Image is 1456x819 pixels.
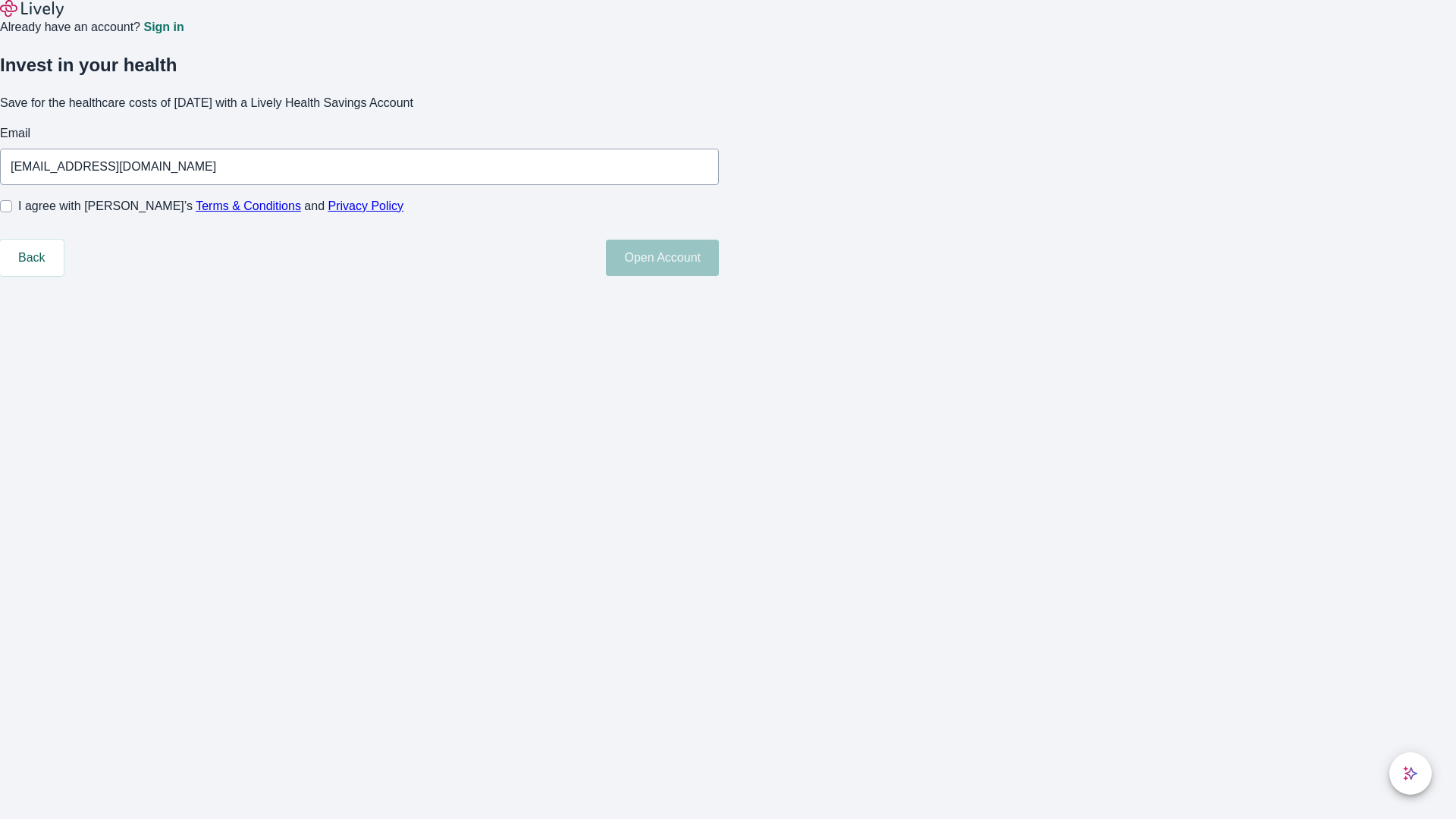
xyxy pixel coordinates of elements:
a: Sign in [143,21,184,33]
svg: Lively AI Assistant [1403,766,1418,781]
a: Terms & Conditions [196,199,301,212]
a: Privacy Policy [328,199,404,212]
span: I agree with [PERSON_NAME]’s and [18,197,403,215]
button: chat [1389,752,1432,795]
